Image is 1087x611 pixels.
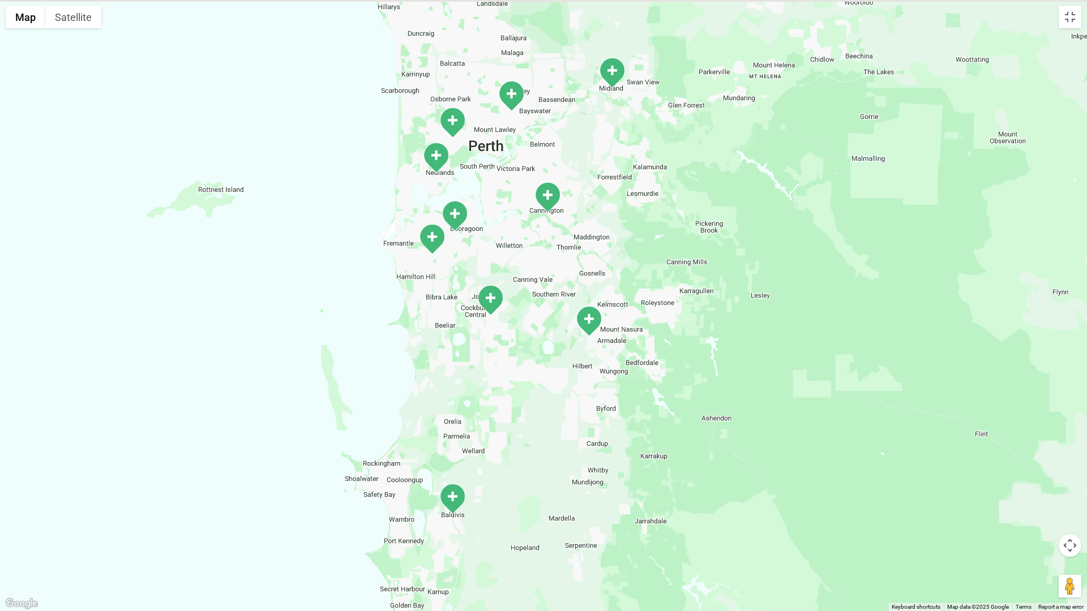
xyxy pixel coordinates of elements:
a: Open this area in Google Maps (opens a new window) [3,596,40,611]
button: Map camera controls [1059,534,1081,557]
button: Drag Pegman onto the map to open Street View [1059,575,1081,597]
div: Cockburn [476,285,504,316]
a: Report a map error [1038,604,1084,610]
span: Map data ©2025 Google [947,604,1009,610]
a: Terms (opens in new tab) [1016,604,1032,610]
button: Keyboard shortcuts [892,603,940,611]
img: Google [3,596,40,611]
div: Armadale [575,305,603,337]
div: Baldivis [438,483,467,514]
